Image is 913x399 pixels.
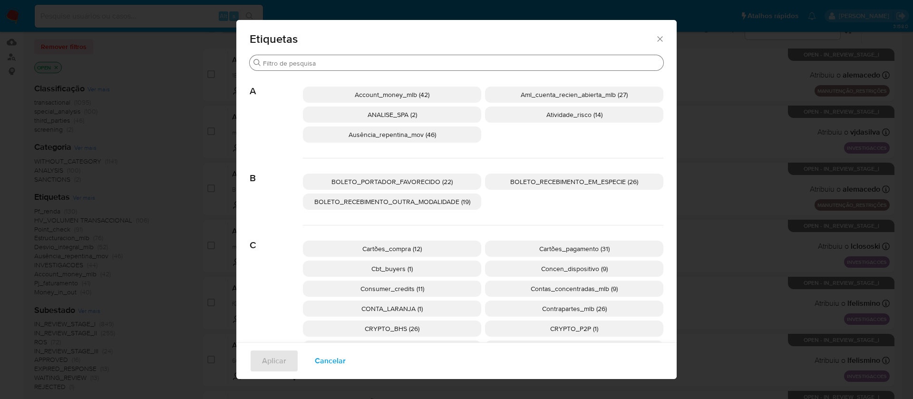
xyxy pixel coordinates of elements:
[303,281,481,297] div: Consumer_credits (11)
[550,324,598,333] span: CRYPTO_P2P (1)
[331,177,453,186] span: BOLETO_PORTADOR_FAVORECIDO (22)
[303,301,481,317] div: CONTA_LARANJA (1)
[303,241,481,257] div: Cartões_compra (12)
[250,158,303,184] span: B
[539,244,610,253] span: Cartões_pagamento (31)
[521,90,628,99] span: Aml_cuenta_recien_abierta_mlb (27)
[303,321,481,337] div: CRYPTO_BHS (26)
[303,127,481,143] div: Ausência_repentina_mov (46)
[531,284,618,293] span: Contas_concentradas_mlb (9)
[371,264,413,273] span: Cbt_buyers (1)
[485,174,663,190] div: BOLETO_RECEBIMENTO_EM_ESPECIE (26)
[360,284,424,293] span: Consumer_credits (11)
[349,130,436,139] span: Ausência_repentina_mov (46)
[253,59,261,67] button: Procurar
[655,34,664,43] button: Fechar
[263,59,660,68] input: Filtro de pesquisa
[362,244,422,253] span: Cartões_compra (12)
[314,197,470,206] span: BOLETO_RECEBIMENTO_OUTRA_MODALIDADE (19)
[541,264,608,273] span: Concen_dispositivo (9)
[303,174,481,190] div: BOLETO_PORTADOR_FAVORECIDO (22)
[365,324,419,333] span: CRYPTO_BHS (26)
[250,225,303,251] span: C
[485,241,663,257] div: Cartões_pagamento (31)
[302,350,358,372] button: Cancelar
[250,33,655,45] span: Etiquetas
[485,281,663,297] div: Contas_concentradas_mlb (9)
[315,350,346,371] span: Cancelar
[303,87,481,103] div: Account_money_mlb (42)
[485,261,663,277] div: Concen_dispositivo (9)
[303,341,481,357] div: CRYPTO_TRX_IN (8)
[361,304,423,313] span: CONTA_LARANJA (1)
[546,110,602,119] span: Atividade_risco (14)
[303,194,481,210] div: BOLETO_RECEBIMENTO_OUTRA_MODALIDADE (19)
[303,261,481,277] div: Cbt_buyers (1)
[510,177,638,186] span: BOLETO_RECEBIMENTO_EM_ESPECIE (26)
[303,107,481,123] div: ANALISE_SPA (2)
[542,304,607,313] span: Contrapartes_mlb (26)
[355,90,429,99] span: Account_money_mlb (42)
[485,301,663,317] div: Contrapartes_mlb (26)
[485,107,663,123] div: Atividade_risco (14)
[250,71,303,97] span: A
[485,341,663,357] div: CRYPTO_TRX_OUT (3)
[485,321,663,337] div: CRYPTO_P2P (1)
[368,110,417,119] span: ANALISE_SPA (2)
[485,87,663,103] div: Aml_cuenta_recien_abierta_mlb (27)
